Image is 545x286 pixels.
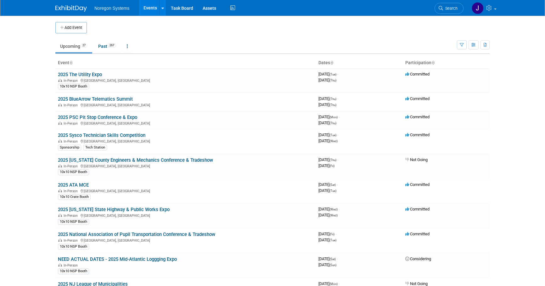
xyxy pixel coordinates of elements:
[318,138,338,143] span: [DATE]
[64,164,80,168] span: In-Person
[58,244,89,250] div: 10x10 NSP Booth
[337,72,338,76] span: -
[108,43,116,48] span: 267
[58,79,62,82] img: In-Person Event
[337,96,338,101] span: -
[318,238,336,242] span: [DATE]
[405,157,428,162] span: Not Going
[58,121,62,125] img: In-Person Event
[329,233,334,236] span: (Fri)
[318,281,340,286] span: [DATE]
[403,58,490,68] th: Participation
[318,78,336,82] span: [DATE]
[94,6,129,11] span: Noregon Systems
[329,282,338,286] span: (Mon)
[405,207,430,211] span: Committed
[58,164,62,167] img: In-Person Event
[405,182,430,187] span: Committed
[316,58,403,68] th: Dates
[81,43,87,48] span: 27
[318,207,340,211] span: [DATE]
[330,60,333,65] a: Sort by Start Date
[58,256,177,262] a: NEED ACTUAL DATES - 2025 Mid-Atlantic Loggging Expo
[318,157,338,162] span: [DATE]
[69,60,72,65] a: Sort by Event Name
[318,102,336,107] span: [DATE]
[58,169,89,175] div: 10x10 NSP Booth
[329,238,336,242] span: (Tue)
[329,103,336,107] span: (Thu)
[329,121,336,125] span: (Thu)
[64,139,80,143] span: In-Person
[318,163,334,168] span: [DATE]
[93,40,121,52] a: Past267
[58,268,89,274] div: 10x10 NSP Booth
[55,40,92,52] a: Upcoming27
[58,219,89,225] div: 10x10 NSP Booth
[58,72,102,77] a: 2025 The Utility Expo
[318,232,336,236] span: [DATE]
[58,207,170,212] a: 2025 [US_STATE] State Highway & Public Works Expo
[64,121,80,126] span: In-Person
[58,145,81,150] div: Sponsorship
[318,72,338,76] span: [DATE]
[335,232,336,236] span: -
[339,281,340,286] span: -
[339,115,340,119] span: -
[58,78,313,83] div: [GEOGRAPHIC_DATA], [GEOGRAPHIC_DATA]
[337,182,338,187] span: -
[337,157,338,162] span: -
[472,2,484,14] img: Johana Gil
[318,96,338,101] span: [DATE]
[58,194,91,200] div: 10x10 Crate Booth
[405,96,430,101] span: Committed
[58,102,313,107] div: [GEOGRAPHIC_DATA], [GEOGRAPHIC_DATA]
[58,238,62,242] img: In-Person Event
[405,281,428,286] span: Not Going
[58,157,213,163] a: 2025 [US_STATE] County Engineers & Mechanics Conference & Tradeshow
[58,238,313,243] div: [GEOGRAPHIC_DATA], [GEOGRAPHIC_DATA]
[64,79,80,83] span: In-Person
[339,207,340,211] span: -
[83,145,107,150] div: Tech Station
[58,188,313,193] div: [GEOGRAPHIC_DATA], [GEOGRAPHIC_DATA]
[55,5,87,12] img: ExhibitDay
[329,189,336,193] span: (Tue)
[329,115,338,119] span: (Mon)
[329,97,336,101] span: (Thu)
[58,84,89,89] div: 10x10 NSP Booth
[329,158,336,162] span: (Thu)
[318,256,338,261] span: [DATE]
[405,256,431,261] span: Considering
[64,263,80,267] span: In-Person
[58,132,145,138] a: 2025 Sysco Technician Skills Competition
[431,60,435,65] a: Sort by Participation Type
[337,132,338,137] span: -
[64,103,80,107] span: In-Person
[58,103,62,106] img: In-Person Event
[329,139,338,143] span: (Wed)
[329,257,336,261] span: (Sat)
[58,263,62,266] img: In-Person Event
[435,3,464,14] a: Search
[329,208,338,211] span: (Wed)
[64,238,80,243] span: In-Person
[318,182,338,187] span: [DATE]
[318,132,338,137] span: [DATE]
[55,22,87,33] button: Add Event
[58,121,313,126] div: [GEOGRAPHIC_DATA], [GEOGRAPHIC_DATA]
[329,183,336,187] span: (Sat)
[318,121,336,125] span: [DATE]
[329,164,334,168] span: (Fri)
[329,133,336,137] span: (Tue)
[58,213,313,218] div: [GEOGRAPHIC_DATA], [GEOGRAPHIC_DATA]
[318,188,336,193] span: [DATE]
[405,72,430,76] span: Committed
[318,115,340,119] span: [DATE]
[443,6,458,11] span: Search
[58,163,313,168] div: [GEOGRAPHIC_DATA], [GEOGRAPHIC_DATA]
[337,256,338,261] span: -
[58,182,89,188] a: 2025 ATA MCE
[318,213,338,217] span: [DATE]
[405,132,430,137] span: Committed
